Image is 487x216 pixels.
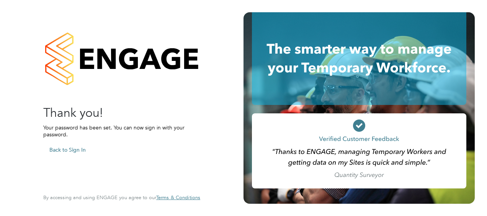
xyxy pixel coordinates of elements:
[43,124,193,138] p: Your password has been set. You can now sign in with your password.
[43,105,193,121] h2: Thank you!
[43,144,92,156] button: Back to Sign In
[43,194,200,201] span: By accessing and using ENGAGE you agree to our
[156,195,200,201] a: Terms & Conditions
[156,194,200,201] span: Terms & Conditions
